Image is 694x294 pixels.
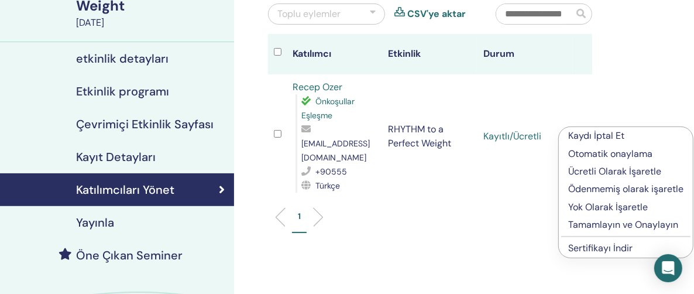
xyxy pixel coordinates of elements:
[568,242,633,254] a: Sertifikayı İndir
[76,117,214,131] h4: Çevrimiçi Etkinlik Sayfası
[316,180,341,191] span: Türkçe
[277,7,341,21] div: Toplu eylemler
[568,165,683,179] p: Ücretli Olarak İşaretle
[477,34,573,74] th: Durum
[76,16,227,30] div: [DATE]
[293,81,343,93] a: Recep Ozer
[302,96,355,121] span: Önkoşullar Eşleşme
[76,248,183,262] h4: Öne Çıkan Seminer
[568,218,683,232] p: Tamamlayın ve Onaylayın
[76,52,169,66] h4: etkinlik detayları
[76,84,169,98] h4: Etkinlik programı
[407,7,466,21] a: CSV'ye aktar
[568,147,683,161] p: Otomatik onaylama
[302,138,370,163] span: [EMAIL_ADDRESS][DOMAIN_NAME]
[76,183,174,197] h4: Katılımcıları Yönet
[76,150,156,164] h4: Kayıt Detayları
[383,74,478,199] td: RHYTHM to a Perfect Weight
[568,200,683,214] p: Yok Olarak İşaretle
[383,34,478,74] th: Etkinlik
[298,210,301,223] p: 1
[287,34,383,74] th: Katılımcı
[654,254,682,282] div: Open Intercom Messenger
[76,216,114,230] h4: Yayınla
[568,182,683,196] p: Ödenmemiş olarak işaretle
[316,166,348,177] span: +90555
[568,129,683,143] p: Kaydı İptal Et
